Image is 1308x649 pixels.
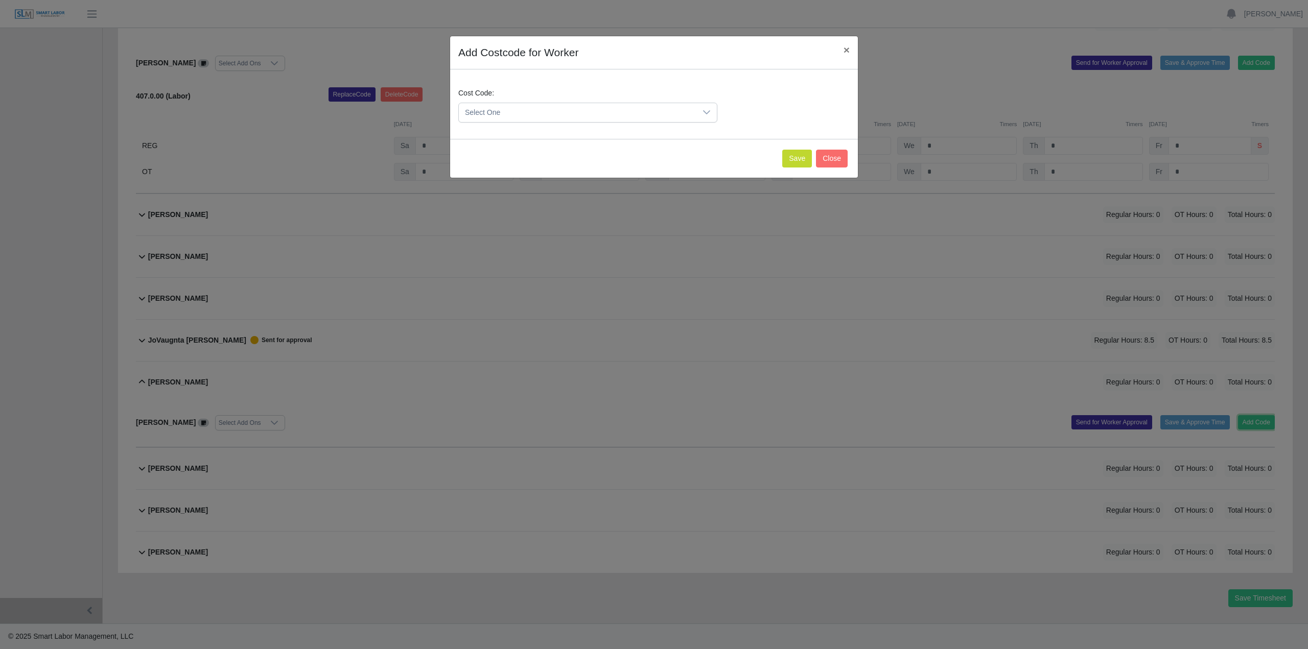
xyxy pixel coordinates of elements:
[458,88,494,99] label: Cost Code:
[782,150,812,167] button: Save
[816,150,848,167] button: Close
[844,44,850,56] span: ×
[459,103,696,122] span: Select One
[835,36,858,63] button: Close
[458,44,578,61] h4: Add Costcode for Worker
